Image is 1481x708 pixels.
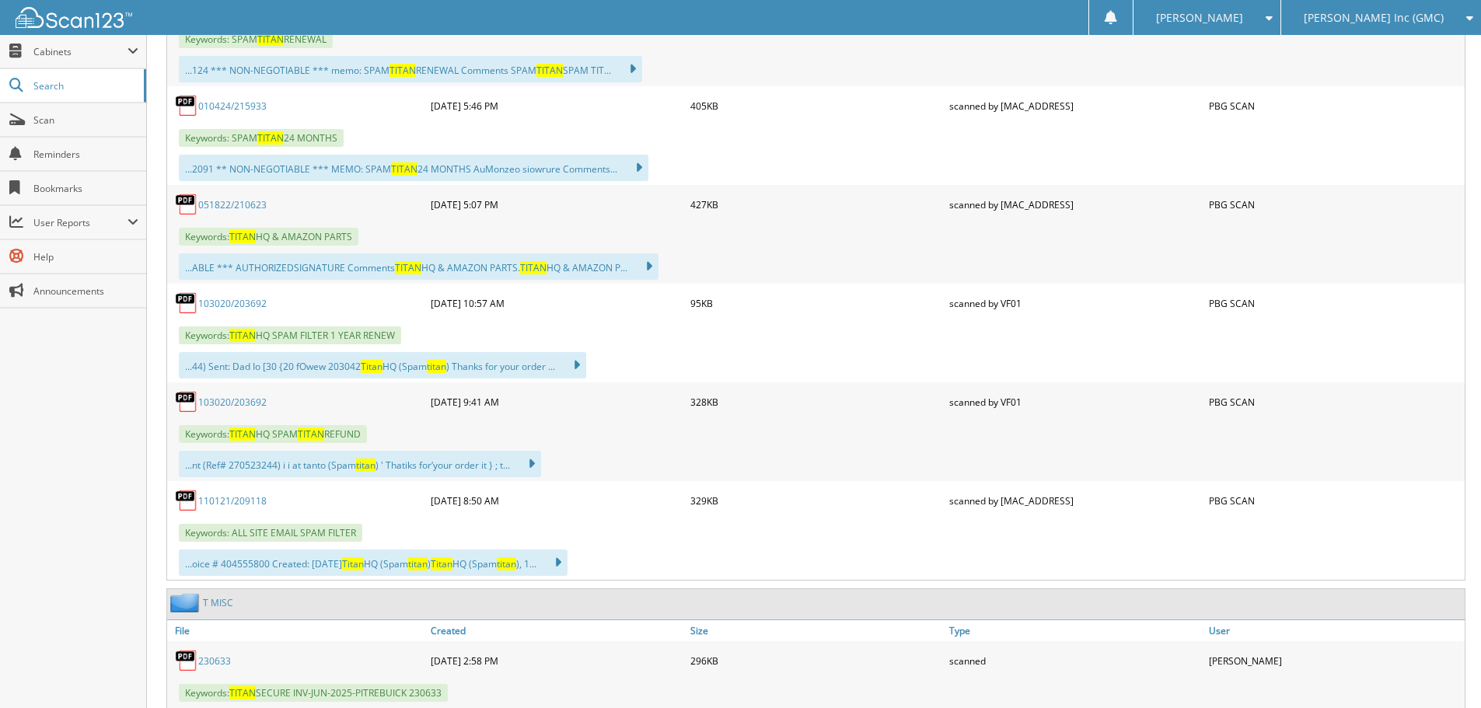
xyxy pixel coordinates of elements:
span: TITAN [229,427,256,441]
span: Keywords: HQ & AMAZON PARTS [179,228,358,246]
a: 103020/203692 [198,396,267,409]
div: scanned by VF01 [945,288,1205,319]
span: TITAN [257,33,284,46]
span: Search [33,79,136,92]
span: TITAN [395,261,421,274]
span: Scan [33,113,138,127]
div: 329KB [686,485,946,516]
span: titan [356,459,375,472]
div: [PERSON_NAME] [1205,645,1465,676]
div: ...44) Sent: Dad Io [30 {20 fOwew 203042 HQ (Spam ) Thanks for your order ... [179,352,586,378]
div: PBG SCAN [1205,189,1465,220]
span: Reminders [33,148,138,161]
span: TITAN [389,64,416,77]
a: Created [427,620,686,641]
a: 103020/203692 [198,297,267,310]
div: PBG SCAN [1205,90,1465,121]
span: Announcements [33,284,138,298]
div: [DATE] 10:57 AM [427,288,686,319]
div: [DATE] 5:07 PM [427,189,686,220]
span: User Reports [33,216,127,229]
div: ...oice # 404555800 Created: [DATE] HQ (Spam ) HQ (Spam ), 1... [179,549,568,576]
div: [DATE] 8:50 AM [427,485,686,516]
span: TITAN [229,329,256,342]
div: scanned by [MAC_ADDRESS] [945,189,1205,220]
div: ...2091 ** NON-NEGOTIABLE *** MEMO: SPAM 24 MONTHS AuMonzeo siowrure Comments... [179,155,648,181]
span: Keywords: SECURE INV-JUN-2025-PITREBUICK 230633 [179,684,448,702]
a: 110121/209118 [198,494,267,507]
span: TITAN [257,131,284,145]
span: titan [408,557,428,570]
div: 95KB [686,288,946,319]
a: File [167,620,427,641]
a: 230633 [198,654,231,668]
img: PDF.png [175,94,198,117]
a: 010424/215933 [198,99,267,113]
div: [DATE] 9:41 AM [427,386,686,417]
div: [DATE] 2:58 PM [427,645,686,676]
a: T MISC [203,596,233,609]
span: [PERSON_NAME] Inc (GMC) [1304,13,1444,23]
img: scan123-logo-white.svg [16,7,132,28]
div: 296KB [686,645,946,676]
div: PBG SCAN [1205,485,1465,516]
div: scanned by [MAC_ADDRESS] [945,90,1205,121]
div: scanned by [MAC_ADDRESS] [945,485,1205,516]
div: 427KB [686,189,946,220]
div: scanned [945,645,1205,676]
span: Keywords: SPAM 24 MONTHS [179,129,344,147]
span: Cabinets [33,45,127,58]
div: [DATE] 5:46 PM [427,90,686,121]
div: scanned by VF01 [945,386,1205,417]
span: Keywords: SPAM RENEWAL [179,30,333,48]
span: TITAN [520,261,547,274]
div: 405KB [686,90,946,121]
a: Type [945,620,1205,641]
span: Titan [431,557,452,570]
div: PBG SCAN [1205,288,1465,319]
img: PDF.png [175,390,198,413]
span: TITAN [298,427,324,441]
a: 051822/210623 [198,198,267,211]
a: Size [686,620,946,641]
div: ...124 *** NON-NEGOTIABLE *** memo: SPAM RENEWAL Comments SPAM SPAM TIT... [179,56,642,82]
span: [PERSON_NAME] [1156,13,1243,23]
div: ...ABLE *** AUTHORIZEDSIGNATURE Comments HQ & AMAZON PARTS. HQ & AMAZON P... [179,253,658,280]
div: 328KB [686,386,946,417]
img: PDF.png [175,489,198,512]
iframe: Chat Widget [1403,633,1481,708]
img: PDF.png [175,649,198,672]
a: User [1205,620,1465,641]
img: folder2.png [170,593,203,612]
span: TITAN [536,64,563,77]
span: Help [33,250,138,263]
span: Bookmarks [33,182,138,195]
span: Keywords: ALL SITE EMAIL SPAM FILTER [179,524,362,542]
span: TITAN [229,230,256,243]
img: PDF.png [175,291,198,315]
span: Keywords: HQ SPAM FILTER 1 YEAR RENEW [179,326,401,344]
span: Titan [342,557,364,570]
span: Titan [361,360,382,373]
div: ...nt (Ref# 270523244) i i at tanto (Spam ) ' Thatiks for‘your order it } ; t... [179,451,541,477]
img: PDF.png [175,193,198,216]
span: titan [497,557,516,570]
span: TITAN [229,686,256,699]
span: TITAN [391,162,417,176]
span: Keywords: HQ SPAM REFUND [179,425,367,443]
span: titan [427,360,446,373]
div: PBG SCAN [1205,386,1465,417]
